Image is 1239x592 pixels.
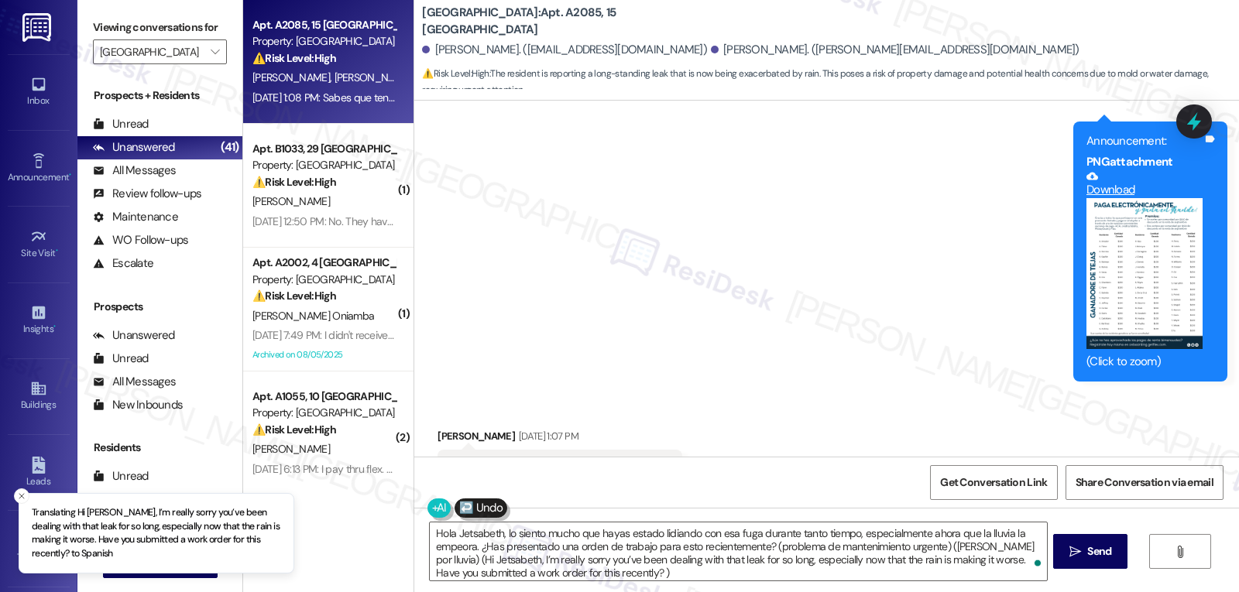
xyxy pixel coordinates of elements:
button: Close toast [14,488,29,504]
div: All Messages [93,374,176,390]
strong: ⚠️ Risk Level: High [422,67,489,80]
div: All Messages [93,163,176,179]
a: Templates • [8,528,70,570]
i:  [1069,546,1081,558]
textarea: To enrich screen reader interactions, please activate Accessibility in Grammarly extension settings [430,522,1046,580]
div: [DATE] 6:13 PM: I pay thru flex. Didn't make the drawing [252,462,494,476]
a: Buildings [8,375,70,417]
i:  [211,46,219,58]
div: Prospects [77,299,242,315]
strong: ⚠️ Risk Level: High [252,51,336,65]
div: Residents [77,440,242,456]
div: (Click to zoom) [1086,354,1203,370]
div: Prospects + Residents [77,87,242,104]
div: Apt. A2002, 4 [GEOGRAPHIC_DATA] [252,255,396,271]
span: Share Conversation via email [1076,474,1213,491]
div: (41) [217,135,242,159]
span: Send [1087,543,1111,559]
strong: ⚠️ Risk Level: High [252,175,336,189]
div: Review follow-ups [93,186,201,202]
div: Unanswered [93,139,175,156]
div: Property: [GEOGRAPHIC_DATA] [252,405,396,421]
div: New Inbounds [93,397,183,413]
div: [DATE] 1:07 PM [515,428,578,444]
a: Leads [8,452,70,494]
a: Download [1086,170,1203,197]
a: Inbox [8,71,70,113]
div: Unanswered [93,327,175,344]
div: WO Follow-ups [93,232,188,248]
b: [GEOGRAPHIC_DATA]: Apt. A2085, 15 [GEOGRAPHIC_DATA] [422,5,732,38]
a: Site Visit • [8,224,70,265]
div: [DATE] 7:49 PM: I didn't receive any updates from them [252,328,497,342]
div: Apt. B1033, 29 [GEOGRAPHIC_DATA] [252,141,396,157]
div: [PERSON_NAME]. ([PERSON_NAME][EMAIL_ADDRESS][DOMAIN_NAME]) [711,42,1079,58]
div: Unread [93,351,149,367]
i:  [1174,546,1186,558]
a: Insights • [8,299,70,341]
div: Property: [GEOGRAPHIC_DATA] [252,157,396,173]
strong: ⚠️ Risk Level: High [252,423,336,436]
span: [PERSON_NAME] [252,194,330,208]
button: Zoom image [1086,198,1203,348]
div: Apt. A2085, 15 [GEOGRAPHIC_DATA] [252,17,396,33]
span: Get Conversation Link [940,474,1047,491]
span: • [69,169,71,180]
div: Property: [GEOGRAPHIC_DATA] [252,33,396,50]
span: • [56,245,58,256]
div: [DATE] 1:08 PM: Sabes que tengo esta filtración desde hace mucho! Y ahorita que está lloviendo me... [252,91,771,104]
span: [PERSON_NAME] [335,70,412,84]
button: Share Conversation via email [1066,465,1224,500]
div: Apt. A1055, 10 [GEOGRAPHIC_DATA] [252,388,396,405]
div: Archived on 08/05/2025 [251,345,397,364]
img: ResiDesk Logo [22,13,54,42]
p: Translating Hi [PERSON_NAME], I’m really sorry you’ve been dealing with that leak for so long, es... [32,506,281,560]
button: Get Conversation Link [930,465,1057,500]
div: [PERSON_NAME]. ([EMAIL_ADDRESS][DOMAIN_NAME]) [422,42,707,58]
div: Unread [93,116,149,132]
span: • [53,321,56,332]
div: Maintenance [93,209,178,225]
div: Escalate [93,255,153,272]
b: PNG attachment [1086,154,1172,169]
input: All communities [100,39,202,64]
div: Unread [93,468,149,484]
strong: ⚠️ Risk Level: High [252,289,336,303]
div: Announcement: [1086,133,1203,149]
div: [PERSON_NAME] [438,428,682,450]
span: : The resident is reporting a long-standing leak that is now being exacerbated by rain. This pose... [422,66,1239,99]
div: Property: [GEOGRAPHIC_DATA] [252,272,396,288]
label: Viewing conversations for [93,15,227,39]
span: [PERSON_NAME] [252,442,330,456]
button: Send [1053,534,1128,569]
div: [DATE] 12:50 PM: No. They have been here yet. The office said they have ordered a new one and the... [252,214,833,228]
span: [PERSON_NAME] [252,70,335,84]
span: [PERSON_NAME] Oniamba [252,309,374,323]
